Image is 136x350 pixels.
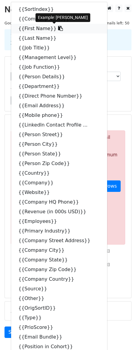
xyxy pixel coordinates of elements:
[11,188,107,197] a: {{Website}}
[11,149,107,159] a: {{Person State}}
[11,323,107,332] a: {{PrioScore}}
[11,62,107,72] a: {{Job Function}}
[11,207,107,217] a: {{Revenue (in 000s USD)}}
[11,111,107,120] a: {{Mobile phone}}
[11,197,107,207] a: {{Company HQ Phone}}
[5,327,24,338] a: Send
[11,303,107,313] a: {{OrigSortID}}
[11,294,107,303] a: {{Other}}
[11,236,107,245] a: {{Company Street Address}}
[11,91,107,101] a: {{Direct Phone Number}}
[91,21,131,25] a: Daily emails left: 50
[11,245,107,255] a: {{Company City}}
[11,33,107,43] a: {{Last Name}}
[11,120,107,130] a: {{LinkedIn Contact Profile ...
[11,24,107,33] a: {{First Name}}
[11,178,107,188] a: {{Company}}
[36,13,90,22] div: Example: [PERSON_NAME]
[6,33,130,47] div: 1. Write your email in Gmail 2. Click
[11,82,107,91] a: {{Department}}
[11,265,107,274] a: {{Company Zip Code}}
[11,255,107,265] a: {{Company State}}
[11,332,107,342] a: {{Email Bundle}}
[11,217,107,226] a: {{Employees}}
[106,321,136,350] iframe: Chat Widget
[11,5,107,14] a: {{SortIndex}}
[11,72,107,82] a: {{Person Details}}
[11,53,107,62] a: {{Management Level}}
[11,313,107,323] a: {{Type}}
[11,130,107,139] a: {{Person Street}}
[11,139,107,149] a: {{Person City}}
[5,21,83,25] small: Google Sheet:
[5,5,131,15] h2: New Campaign
[11,274,107,284] a: {{Company Country}}
[11,159,107,168] a: {{Person Zip Code}}
[11,226,107,236] a: {{Primary Industry}}
[91,20,131,27] span: Daily emails left: 50
[11,168,107,178] a: {{Country}}
[11,101,107,111] a: {{Email Address}}
[11,284,107,294] a: {{Source}}
[11,43,107,53] a: {{Job Title}}
[11,14,107,24] a: {{Company Name}}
